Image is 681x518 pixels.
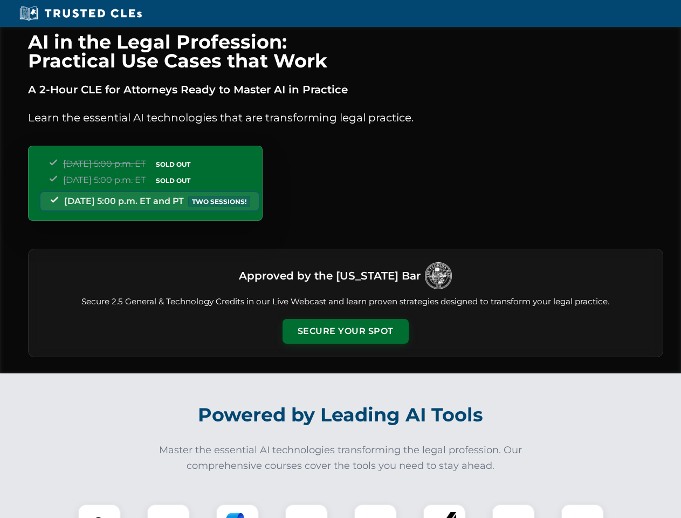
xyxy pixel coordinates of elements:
h2: Powered by Leading AI Tools [42,396,639,434]
span: [DATE] 5:00 p.m. ET [63,175,146,185]
p: Learn the essential AI technologies that are transforming legal practice. [28,109,663,126]
span: SOLD OUT [152,159,194,170]
p: Secure 2.5 General & Technology Credits in our Live Webcast and learn proven strategies designed ... [42,296,650,308]
img: Trusted CLEs [16,5,145,22]
h3: Approved by the [US_STATE] Bar [239,266,421,285]
button: Secure Your Spot [283,319,409,344]
img: Logo [425,262,452,289]
span: SOLD OUT [152,175,194,186]
p: Master the essential AI technologies transforming the legal profession. Our comprehensive courses... [152,442,529,474]
span: [DATE] 5:00 p.m. ET [63,159,146,169]
p: A 2-Hour CLE for Attorneys Ready to Master AI in Practice [28,81,663,98]
h1: AI in the Legal Profession: Practical Use Cases that Work [28,32,663,70]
